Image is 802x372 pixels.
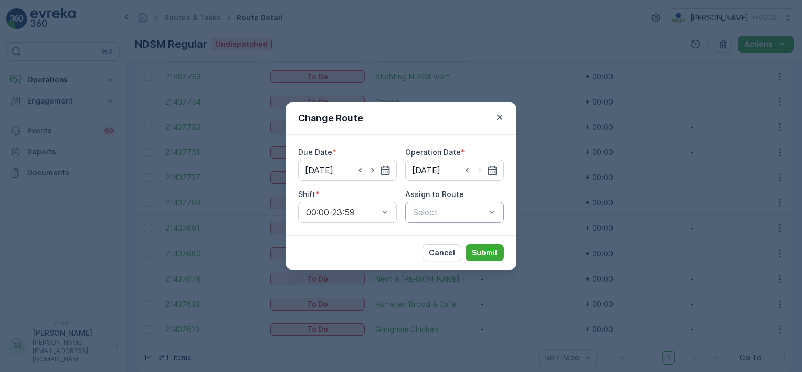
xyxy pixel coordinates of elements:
[423,244,461,261] button: Cancel
[413,206,486,219] p: Select
[472,247,498,258] p: Submit
[466,244,504,261] button: Submit
[298,160,397,181] input: dd/mm/yyyy
[298,190,315,199] label: Shift
[429,247,455,258] p: Cancel
[405,190,464,199] label: Assign to Route
[298,148,332,157] label: Due Date
[405,160,504,181] input: dd/mm/yyyy
[298,111,363,126] p: Change Route
[405,148,461,157] label: Operation Date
